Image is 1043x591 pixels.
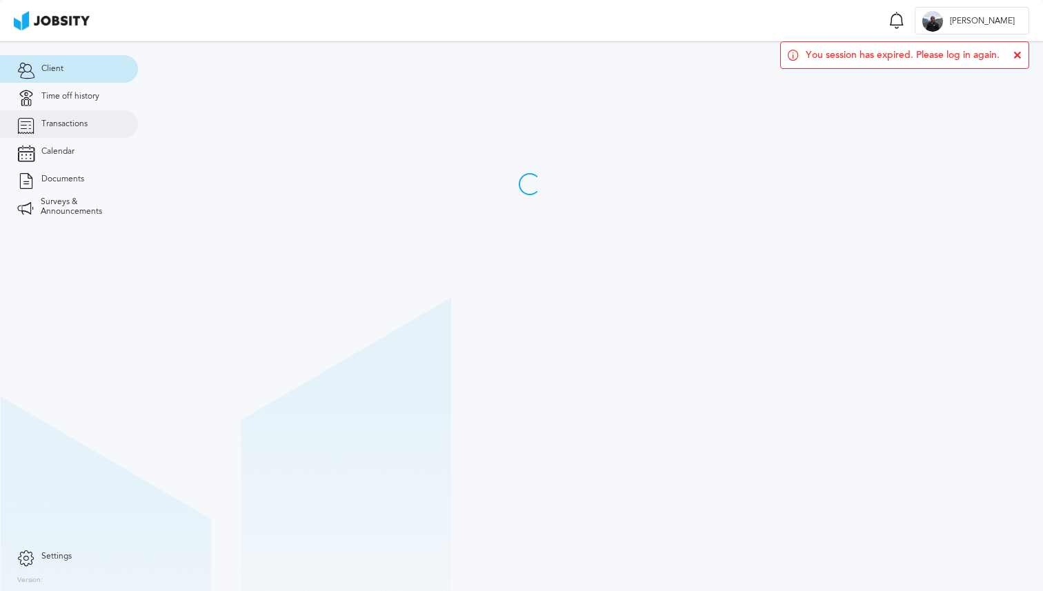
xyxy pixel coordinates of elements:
span: [PERSON_NAME] [943,17,1022,26]
span: Calendar [41,147,74,157]
div: A [922,11,943,32]
span: Surveys & Announcements [41,197,121,217]
span: Settings [41,552,72,561]
img: ab4bad089aa723f57921c736e9817d99.png [14,11,90,30]
label: Version: [17,577,43,585]
span: Transactions [41,119,88,129]
span: You session has expired. Please log in again. [806,50,1000,61]
span: Time off history [41,92,99,101]
button: A[PERSON_NAME] [915,7,1029,34]
span: Documents [41,174,84,184]
span: Client [41,64,63,74]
